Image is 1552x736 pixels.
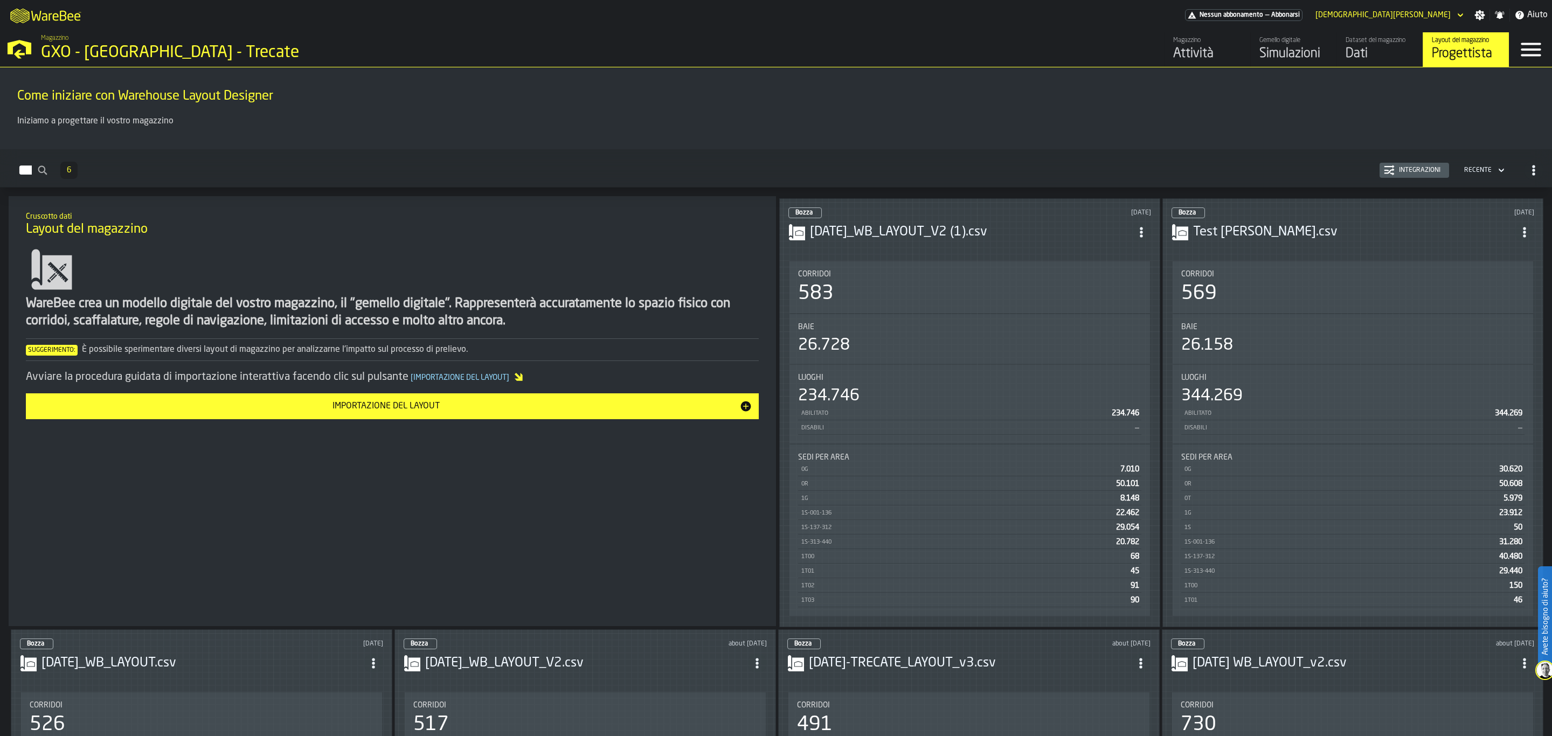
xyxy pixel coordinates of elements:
div: ItemListCard- [9,196,776,626]
div: Disabili [1183,425,1514,432]
div: Updated: 26/08/2025, 05:56:12 Created: 05/08/2025, 08:51:56 [219,640,383,648]
button: button-Importazione del layout [26,393,759,419]
span: 90 [1131,596,1139,604]
div: StatList-item-0T [1181,491,1525,505]
span: Baie [798,323,814,331]
span: Nessun abbonamento [1200,11,1263,19]
div: 1T02 [800,582,1126,589]
div: StatList-item-1T00 [1181,578,1525,593]
div: Title [797,701,1141,710]
div: 234.746 [798,386,860,406]
div: Magazzino [1173,37,1242,44]
div: Attività [1173,45,1242,63]
div: 2025-08-05_WB_LAYOUT.csv [41,655,364,672]
div: DropdownMenuValue-4 [1460,164,1507,177]
span: ] [507,374,509,381]
div: Title [1181,701,1525,710]
span: 29.440 [1499,567,1522,575]
label: button-toggle-Impostazioni [1470,10,1489,20]
span: [ [411,374,413,381]
span: 20.782 [1116,538,1139,546]
span: Magazzino [41,34,68,42]
div: Title [798,323,1141,331]
span: 50.608 [1499,480,1522,488]
div: Title [413,701,757,710]
section: card-LayoutDashboardCard [788,259,1151,618]
div: ItemListCard-DashboardItemContainer [1162,198,1543,627]
div: 1S-137-312 [800,524,1112,531]
div: Updated: 05/08/2025, 08:45:24 Created: 05/08/2025, 08:09:30 [987,640,1151,648]
div: stat-Luoghi [789,365,1150,443]
span: 45 [1131,567,1139,575]
div: GXO - [GEOGRAPHIC_DATA] - Trecate [41,43,332,63]
h3: Test [PERSON_NAME].csv [1193,224,1515,241]
div: 0R [1183,481,1495,488]
div: 2025-08-05_WB_LAYOUT_V2.csv [425,655,747,672]
span: Sedi per area [1181,453,1232,462]
div: stat-Luoghi [1173,365,1533,443]
span: Bozza [27,641,44,647]
div: Title [1181,453,1525,462]
div: Title [1181,373,1525,382]
div: StatList-item-Disabili [1181,420,1525,435]
div: 1T01 [1183,597,1509,604]
span: 31.280 [1499,538,1522,546]
span: 68 [1131,553,1139,560]
span: Bozza [795,210,813,216]
span: Corridoi [30,701,63,710]
a: link-to-/wh/i/7274009e-5361-4e21-8e36-7045ee840609/data [1336,32,1423,67]
div: 1T00 [800,553,1126,560]
div: Title [1181,270,1525,279]
div: DropdownMenuValue-Matteo Cultrera [1311,9,1466,22]
div: StatList-item-1S-313-440 [798,534,1141,549]
div: 1T03 [800,597,1126,604]
div: StatList-item-0G [798,462,1141,476]
div: stat-Baie [1173,314,1533,364]
h3: [DATE] WB_LAYOUT_v2.csv [1193,655,1515,672]
div: 2025-07-11 WB_LAYOUT_v2.csv [1193,655,1515,672]
div: DropdownMenuValue-4 [1464,166,1492,174]
span: 50 [1514,524,1522,531]
div: Title [798,270,1141,279]
a: link-to-/wh/i/7274009e-5361-4e21-8e36-7045ee840609/feed/ [1164,32,1250,67]
div: StatList-item-Abilitato [1181,406,1525,420]
div: StatList-item-Disabili [798,420,1141,435]
h2: Sub Title [26,210,759,221]
span: Aiuto [1527,9,1548,22]
div: 491 [797,714,833,735]
span: — [1135,424,1139,432]
div: 26.158 [1181,336,1233,355]
div: DropdownMenuValue-Matteo Cultrera [1315,11,1451,19]
div: 1S-001-136 [1183,539,1495,546]
p: Iniziamo a progettare il vostro magazzino [17,115,1535,128]
div: title-Come iniziare con Warehouse Layout Designer [9,76,1543,115]
div: 344.269 [1181,386,1243,406]
div: Title [798,453,1141,462]
h3: [DATE]-TRECATE_LAYOUT_v3.csv [809,655,1131,672]
span: 7.010 [1120,466,1139,473]
div: 1S-313-440 [1183,568,1495,575]
div: stat-Sedi per area [789,445,1150,616]
div: 1S [1183,524,1509,531]
div: 0G [800,466,1116,473]
span: Sedi per area [798,453,849,462]
label: Avete bisogno di aiuto? [1539,567,1551,666]
a: link-to-/wh/i/7274009e-5361-4e21-8e36-7045ee840609/simulations [1250,32,1336,67]
div: ItemListCard-DashboardItemContainer [779,198,1160,627]
div: Disabili [800,425,1131,432]
span: Corridoi [797,701,830,710]
section: card-LayoutDashboardCard [1172,259,1534,618]
div: stat-Sedi per area [1173,445,1533,616]
div: Abilitato [1183,410,1491,417]
span: Bozza [411,641,428,647]
div: 0G [1183,466,1495,473]
div: StatList-item-0R [1181,476,1525,491]
div: WareBee crea un modello digitale del vostro magazzino, il "gemello digitale". Rappresenterà accur... [26,295,759,330]
div: Title [30,701,373,710]
div: 517 [413,714,449,735]
div: Updated: 05/08/2025, 09:27:55 Created: 05/08/2025, 09:20:18 [603,640,767,648]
